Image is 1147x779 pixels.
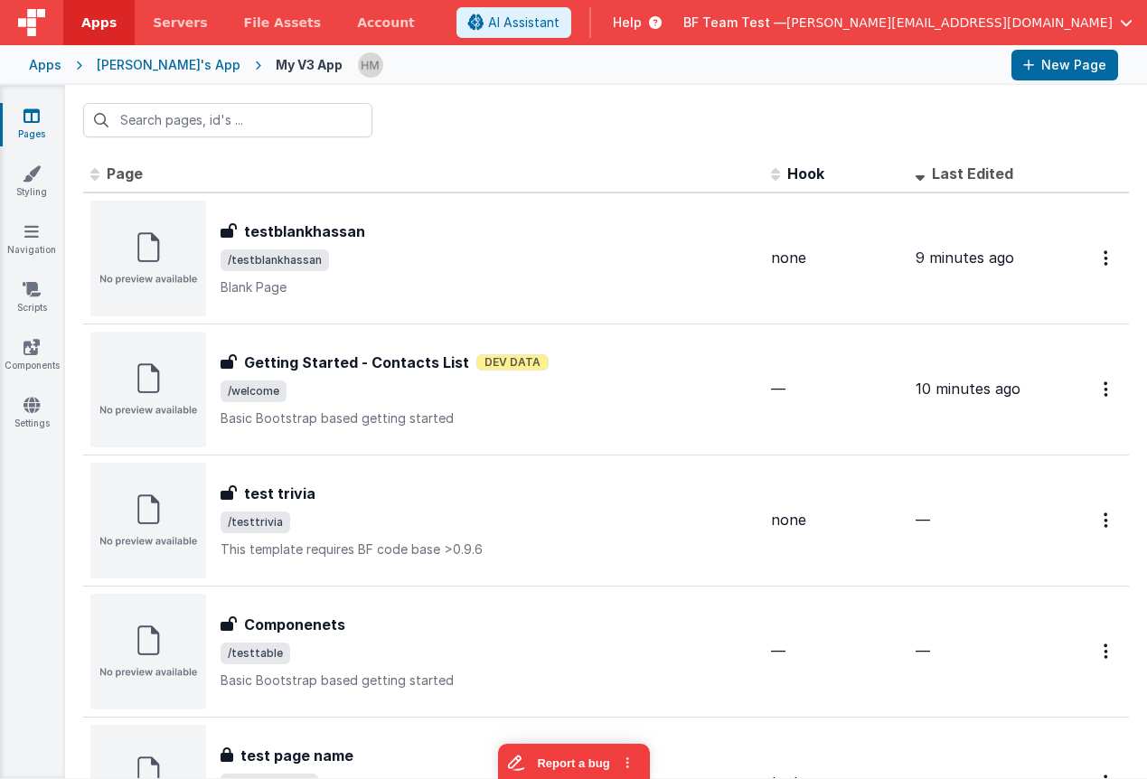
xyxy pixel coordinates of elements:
[221,278,757,296] p: Blank Page
[244,14,322,32] span: File Assets
[456,7,571,38] button: AI Assistant
[771,510,901,530] div: none
[1093,239,1122,277] button: Options
[916,380,1020,398] span: 10 minutes ago
[771,248,901,268] div: none
[244,352,469,373] h3: Getting Started - Contacts List
[153,14,207,32] span: Servers
[221,409,757,427] p: Basic Bootstrap based getting started
[932,164,1013,183] span: Last Edited
[683,14,1133,32] button: BF Team Test — [PERSON_NAME][EMAIL_ADDRESS][DOMAIN_NAME]
[476,354,549,371] span: Dev Data
[97,56,240,74] div: [PERSON_NAME]'s App
[107,164,143,183] span: Page
[1093,633,1122,670] button: Options
[244,221,365,242] h3: testblankhassan
[488,14,559,32] span: AI Assistant
[916,511,930,529] span: —
[1093,502,1122,539] button: Options
[221,540,757,558] p: This template requires BF code base >0.9.6
[771,642,785,660] span: —
[240,745,353,766] h3: test page name
[683,14,786,32] span: BF Team Test —
[1011,50,1118,80] button: New Page
[787,164,824,183] span: Hook
[276,56,343,74] div: My V3 App
[29,56,61,74] div: Apps
[244,483,315,504] h3: test trivia
[83,103,372,137] input: Search pages, id's ...
[81,14,117,32] span: Apps
[1093,371,1122,408] button: Options
[221,671,757,690] p: Basic Bootstrap based getting started
[244,614,345,635] h3: Componenets
[221,643,290,664] span: /testtable
[221,380,287,402] span: /welcome
[613,14,642,32] span: Help
[771,380,785,398] span: —
[786,14,1113,32] span: [PERSON_NAME][EMAIL_ADDRESS][DOMAIN_NAME]
[916,249,1014,267] span: 9 minutes ago
[221,249,329,271] span: /testblankhassan
[358,52,383,78] img: 1b65a3e5e498230d1b9478315fee565b
[221,512,290,533] span: /testtrivia
[916,642,930,660] span: —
